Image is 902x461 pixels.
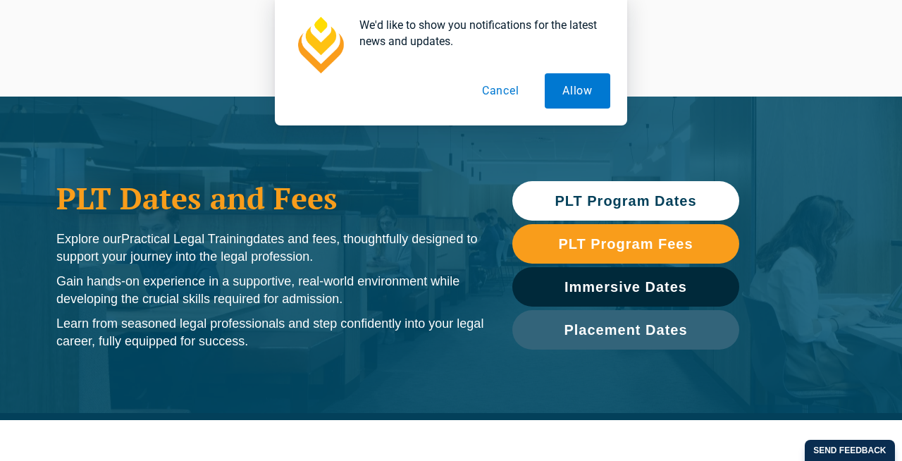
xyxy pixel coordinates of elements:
a: Placement Dates [512,310,739,350]
span: Immersive Dates [564,280,687,294]
p: Explore our dates and fees, thoughtfully designed to support your journey into the legal profession. [56,230,484,266]
p: Gain hands-on experience in a supportive, real-world environment while developing the crucial ski... [56,273,484,308]
span: Practical Legal Training [121,232,253,246]
div: We'd like to show you notifications for the latest news and updates. [348,17,610,49]
span: PLT Program Dates [555,194,696,208]
span: PLT Program Fees [558,237,693,251]
button: Cancel [464,73,537,109]
a: PLT Program Fees [512,224,739,264]
button: Allow [545,73,610,109]
a: Immersive Dates [512,267,739,307]
img: notification icon [292,17,348,73]
span: Placement Dates [564,323,687,337]
h1: PLT Dates and Fees [56,180,484,216]
a: PLT Program Dates [512,181,739,221]
p: Learn from seasoned legal professionals and step confidently into your legal career, fully equipp... [56,315,484,350]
